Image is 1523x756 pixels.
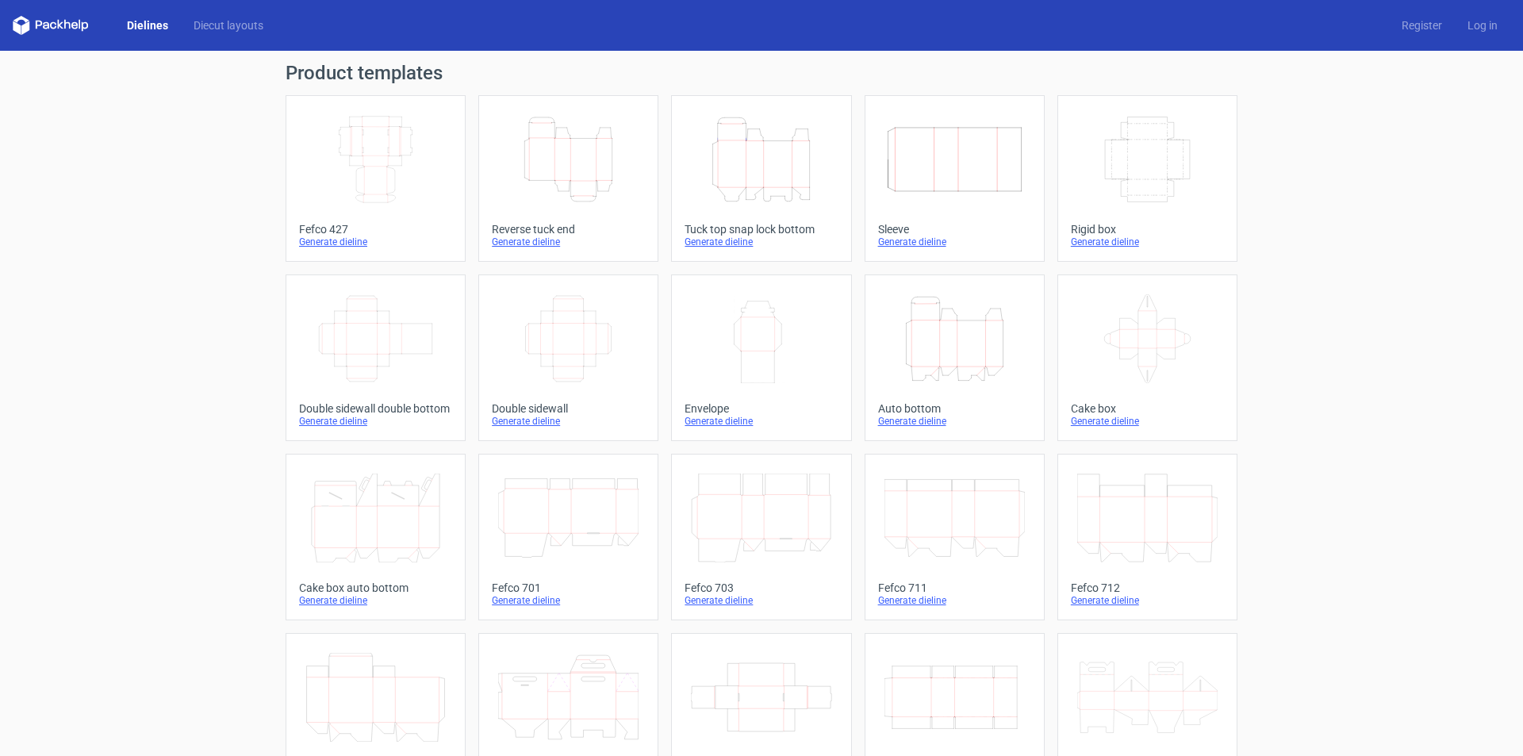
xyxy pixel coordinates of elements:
a: Fefco 703Generate dieline [671,454,851,620]
div: Generate dieline [492,594,645,607]
a: Tuck top snap lock bottomGenerate dieline [671,95,851,262]
div: Reverse tuck end [492,223,645,236]
div: Generate dieline [1071,415,1224,428]
a: Reverse tuck endGenerate dieline [478,95,658,262]
div: Generate dieline [878,415,1031,428]
a: Auto bottomGenerate dieline [865,274,1045,441]
div: Generate dieline [685,236,838,248]
a: Fefco 711Generate dieline [865,454,1045,620]
a: Cake boxGenerate dieline [1057,274,1237,441]
a: EnvelopeGenerate dieline [671,274,851,441]
div: Generate dieline [299,415,452,428]
div: Generate dieline [299,236,452,248]
a: Double sidewall double bottomGenerate dieline [286,274,466,441]
div: Cake box [1071,402,1224,415]
div: Sleeve [878,223,1031,236]
div: Generate dieline [1071,236,1224,248]
div: Fefco 703 [685,581,838,594]
a: Dielines [114,17,181,33]
a: Log in [1455,17,1510,33]
a: Double sidewallGenerate dieline [478,274,658,441]
div: Auto bottom [878,402,1031,415]
div: Generate dieline [685,415,838,428]
h1: Product templates [286,63,1237,83]
div: Generate dieline [492,415,645,428]
div: Fefco 712 [1071,581,1224,594]
div: Generate dieline [299,594,452,607]
div: Cake box auto bottom [299,581,452,594]
a: Fefco 712Generate dieline [1057,454,1237,620]
a: SleeveGenerate dieline [865,95,1045,262]
a: Fefco 701Generate dieline [478,454,658,620]
div: Generate dieline [1071,594,1224,607]
div: Fefco 701 [492,581,645,594]
div: Double sidewall double bottom [299,402,452,415]
div: Generate dieline [685,594,838,607]
div: Generate dieline [878,236,1031,248]
div: Rigid box [1071,223,1224,236]
div: Envelope [685,402,838,415]
div: Fefco 427 [299,223,452,236]
div: Tuck top snap lock bottom [685,223,838,236]
div: Fefco 711 [878,581,1031,594]
a: Fefco 427Generate dieline [286,95,466,262]
a: Cake box auto bottomGenerate dieline [286,454,466,620]
div: Double sidewall [492,402,645,415]
a: Diecut layouts [181,17,276,33]
div: Generate dieline [492,236,645,248]
a: Rigid boxGenerate dieline [1057,95,1237,262]
a: Register [1389,17,1455,33]
div: Generate dieline [878,594,1031,607]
